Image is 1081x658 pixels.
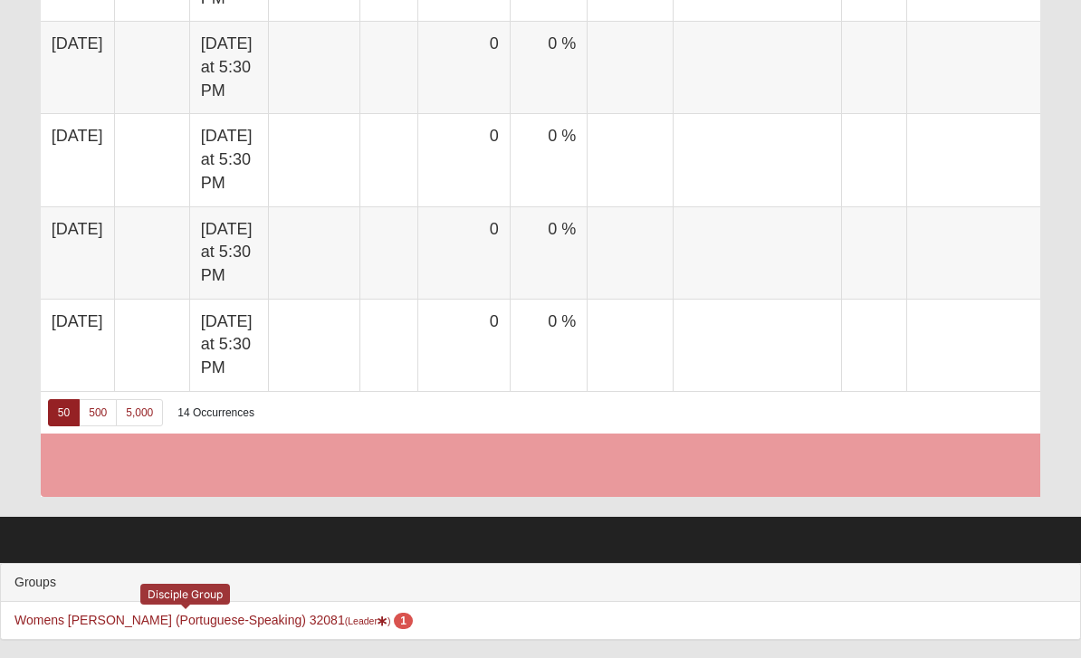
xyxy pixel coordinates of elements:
[394,613,413,629] span: number of pending members
[177,405,254,421] div: 14 Occurrences
[418,299,510,391] td: 0
[510,114,588,206] td: 0 %
[1,564,1080,602] div: Groups
[189,206,268,299] td: [DATE] at 5:30 PM
[41,114,114,206] td: [DATE]
[48,399,80,426] a: 50
[79,399,117,426] a: 500
[41,206,114,299] td: [DATE]
[418,206,510,299] td: 0
[14,613,413,627] a: Womens [PERSON_NAME] (Portuguese-Speaking) 32081(Leader) 1
[510,22,588,114] td: 0 %
[345,615,391,626] small: (Leader )
[140,584,230,605] div: Disciple Group
[418,22,510,114] td: 0
[41,299,114,391] td: [DATE]
[41,22,114,114] td: [DATE]
[116,399,163,426] a: 5,000
[189,114,268,206] td: [DATE] at 5:30 PM
[418,114,510,206] td: 0
[189,299,268,391] td: [DATE] at 5:30 PM
[510,206,588,299] td: 0 %
[189,22,268,114] td: [DATE] at 5:30 PM
[510,299,588,391] td: 0 %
